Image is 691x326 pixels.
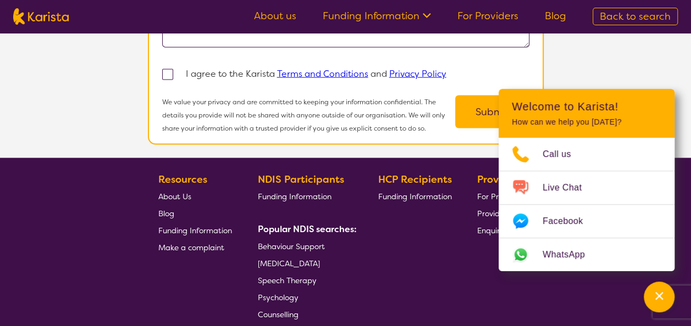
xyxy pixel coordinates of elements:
a: Back to search [593,8,678,25]
img: Karista logo [13,8,69,25]
span: Provider Login [477,209,528,218]
div: Channel Menu [499,89,675,271]
p: How can we help you [DATE]? [512,117,661,127]
span: Make a complaint [158,243,224,252]
a: Behaviour Support [258,238,352,255]
b: HCP Recipients [378,173,451,186]
a: Privacy Policy [389,68,446,80]
span: Funding Information [258,192,331,201]
a: Psychology [258,289,352,306]
span: About Us [158,192,191,201]
a: Enquire [477,222,528,239]
span: Facebook [543,213,596,229]
span: Enquire [477,226,504,235]
a: About us [254,9,296,23]
p: I agree to the Karista and [186,66,446,82]
span: Call us [543,146,584,162]
b: NDIS Participants [258,173,344,186]
span: Behaviour Support [258,241,325,251]
a: For Providers [477,188,528,205]
span: For Providers [477,192,524,201]
a: Funding Information [378,188,451,205]
a: Funding Information [158,222,232,239]
p: We value your privacy and are committed to keeping your information confidential. The details you... [162,95,455,135]
a: Counselling [258,306,352,323]
button: Channel Menu [644,282,675,312]
a: About Us [158,188,232,205]
span: [MEDICAL_DATA] [258,258,320,268]
a: Blog [158,205,232,222]
a: Provider Login [477,205,528,222]
span: WhatsApp [543,246,598,263]
span: Counselling [258,310,298,319]
b: Popular NDIS searches: [258,223,357,235]
a: For Providers [457,9,518,23]
b: Resources [158,173,207,186]
h2: Welcome to Karista! [512,100,661,113]
a: [MEDICAL_DATA] [258,255,352,272]
span: Psychology [258,293,298,302]
a: Make a complaint [158,239,232,256]
span: Funding Information [158,226,232,235]
ul: Choose channel [499,138,675,271]
span: Back to search [600,10,671,23]
a: Speech Therapy [258,272,352,289]
a: Terms and Conditions [277,68,368,80]
span: Live Chat [543,179,595,196]
a: Blog [545,9,566,23]
b: Providers [477,173,522,186]
button: Submit [455,95,529,128]
a: Funding Information [323,9,431,23]
a: Funding Information [258,188,352,205]
a: Web link opens in a new tab. [499,238,675,271]
span: Blog [158,209,174,218]
span: Funding Information [378,192,451,201]
span: Speech Therapy [258,276,317,285]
